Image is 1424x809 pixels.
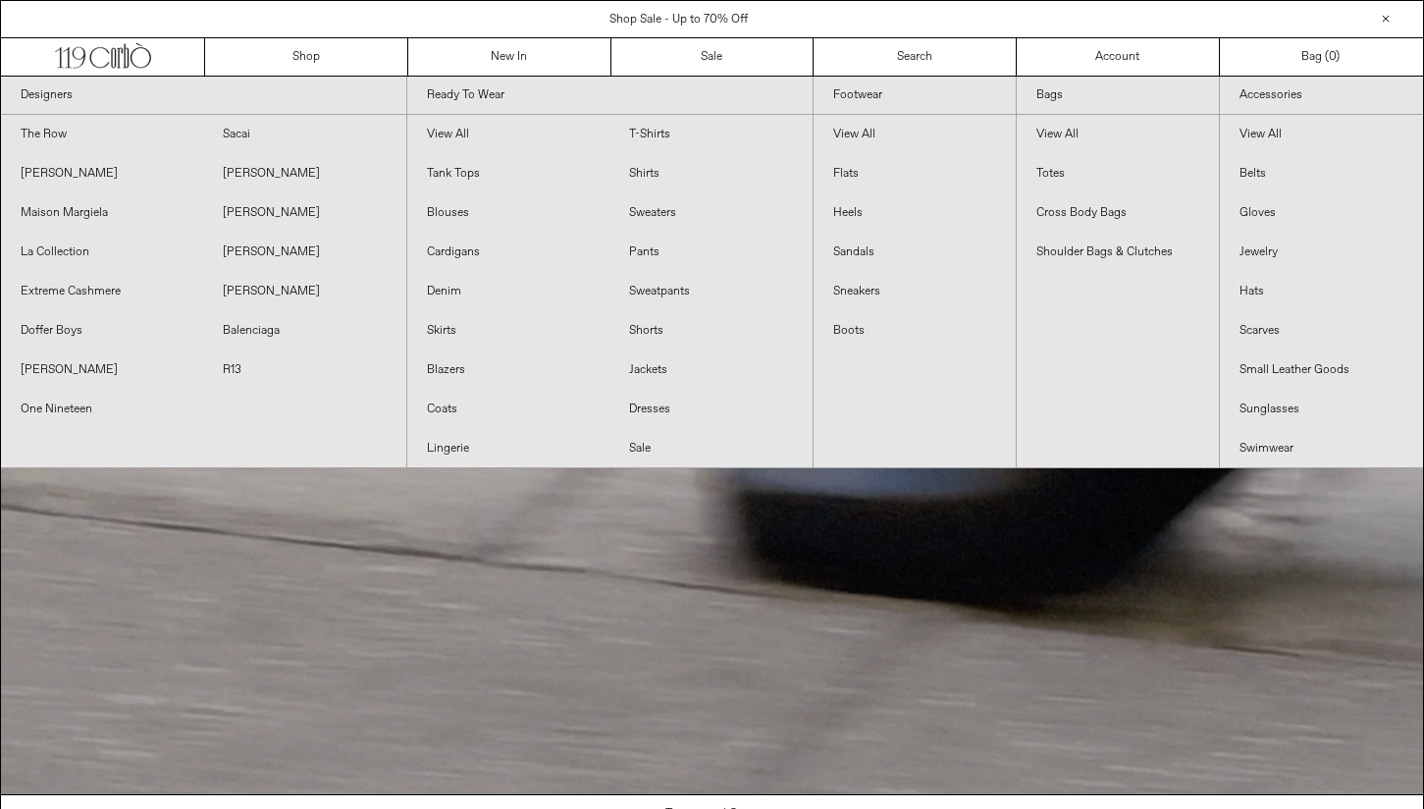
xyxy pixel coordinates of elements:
[1,233,203,272] a: La Collection
[1220,429,1423,468] a: Swimwear
[1,311,203,351] a: Doffer Boys
[1,77,406,115] a: Designers
[407,154,609,193] a: Tank Tops
[609,311,812,351] a: Shorts
[407,77,813,115] a: Ready To Wear
[609,390,812,429] a: Dresses
[1017,38,1220,76] a: Account
[1017,193,1219,233] a: Cross Body Bags
[609,272,812,311] a: Sweatpants
[1,351,203,390] a: [PERSON_NAME]
[1,390,203,429] a: One Nineteen
[814,311,1016,351] a: Boots
[203,233,405,272] a: [PERSON_NAME]
[203,115,405,154] a: Sacai
[814,233,1016,272] a: Sandals
[1220,38,1423,76] a: Bag ()
[609,233,812,272] a: Pants
[609,12,748,27] a: Shop Sale - Up to 70% Off
[609,429,812,468] a: Sale
[1220,115,1423,154] a: View All
[1017,77,1219,115] a: Bags
[1220,233,1423,272] a: Jewelry
[1329,48,1340,66] span: )
[611,38,815,76] a: Sale
[1220,193,1423,233] a: Gloves
[1,272,203,311] a: Extreme Cashmere
[407,390,609,429] a: Coats
[1220,390,1423,429] a: Sunglasses
[203,272,405,311] a: [PERSON_NAME]
[1220,311,1423,351] a: Scarves
[407,351,609,390] a: Blazers
[407,193,609,233] a: Blouses
[1,193,203,233] a: Maison Margiela
[609,115,812,154] a: T-Shirts
[1,783,1423,799] a: Your browser does not support the video tag.
[205,38,408,76] a: Shop
[203,351,405,390] a: R13
[1220,272,1423,311] a: Hats
[1017,233,1219,272] a: Shoulder Bags & Clutches
[814,115,1016,154] a: View All
[1220,351,1423,390] a: Small Leather Goods
[814,77,1016,115] a: Footwear
[407,429,609,468] a: Lingerie
[203,311,405,351] a: Balenciaga
[203,193,405,233] a: [PERSON_NAME]
[407,311,609,351] a: Skirts
[203,154,405,193] a: [PERSON_NAME]
[407,115,609,154] a: View All
[1220,154,1423,193] a: Belts
[609,351,812,390] a: Jackets
[1329,49,1336,65] span: 0
[1017,115,1219,154] a: View All
[814,193,1016,233] a: Heels
[408,38,611,76] a: New In
[814,38,1017,76] a: Search
[1017,154,1219,193] a: Totes
[609,193,812,233] a: Sweaters
[407,272,609,311] a: Denim
[609,154,812,193] a: Shirts
[1,115,203,154] a: The Row
[407,233,609,272] a: Cardigans
[1220,77,1423,115] a: Accessories
[814,272,1016,311] a: Sneakers
[1,154,203,193] a: [PERSON_NAME]
[814,154,1016,193] a: Flats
